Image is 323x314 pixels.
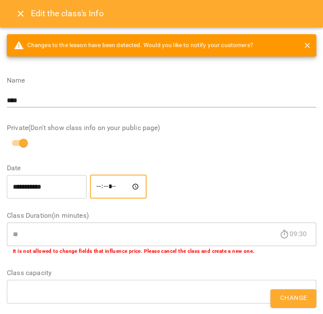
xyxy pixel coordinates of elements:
[7,77,316,84] label: Name
[7,124,316,131] label: Private(Don't show class info on your public page)
[270,289,316,307] button: Change
[280,293,307,304] span: Change
[302,40,313,51] button: close
[31,7,104,20] h6: Edit the class's Info
[13,248,254,254] b: It is not allowed to change fields that influence price. Please cancel the class and create a new...
[7,212,316,219] label: Class Duration(in minutes)
[7,270,316,276] label: Class capacity
[14,40,253,50] span: Changes to the lesson have been detected. Would you like to notify your customers?
[10,3,31,24] button: Close
[7,165,316,172] label: Date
